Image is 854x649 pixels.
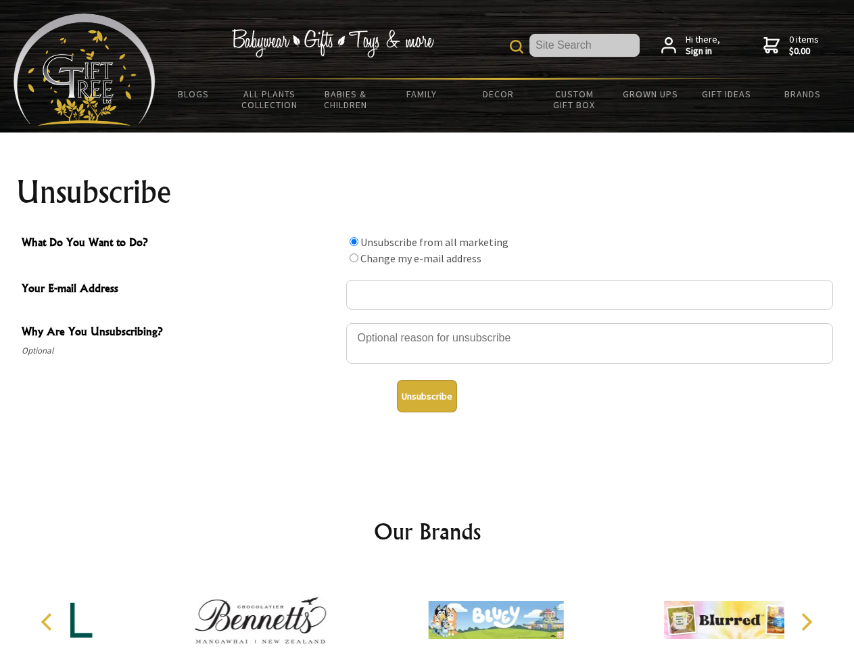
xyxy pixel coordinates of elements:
input: What Do You Want to Do? [350,254,358,262]
img: Babywear - Gifts - Toys & more [231,29,434,57]
input: What Do You Want to Do? [350,237,358,246]
span: Optional [22,343,339,359]
a: 0 items$0.00 [763,34,819,57]
img: Babyware - Gifts - Toys and more... [14,14,156,126]
a: BLOGS [156,80,232,108]
span: Hi there, [686,34,720,57]
strong: $0.00 [789,45,819,57]
input: Site Search [529,34,640,57]
span: Your E-mail Address [22,280,339,299]
h1: Unsubscribe [16,176,838,208]
a: Custom Gift Box [536,80,613,119]
button: Unsubscribe [397,380,457,412]
a: Babies & Children [308,80,384,119]
a: Gift Ideas [688,80,765,108]
span: 0 items [789,33,819,57]
a: Brands [765,80,841,108]
span: Why Are You Unsubscribing? [22,323,339,343]
label: Unsubscribe from all marketing [360,235,508,249]
a: Decor [460,80,536,108]
label: Change my e-mail address [360,251,481,265]
span: What Do You Want to Do? [22,234,339,254]
a: Family [384,80,460,108]
img: product search [510,40,523,53]
a: Grown Ups [612,80,688,108]
strong: Sign in [686,45,720,57]
h2: Our Brands [27,515,828,548]
a: All Plants Collection [232,80,308,119]
input: Your E-mail Address [346,280,833,310]
a: Hi there,Sign in [661,34,720,57]
button: Next [791,607,821,637]
button: Previous [34,607,64,637]
textarea: Why Are You Unsubscribing? [346,323,833,364]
